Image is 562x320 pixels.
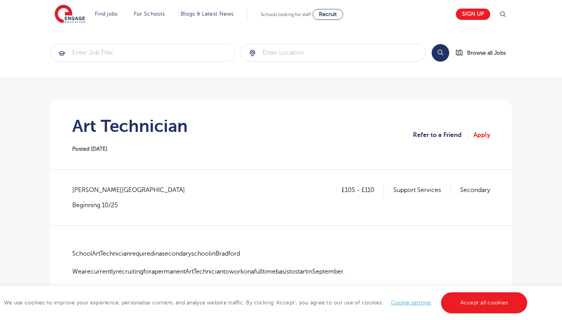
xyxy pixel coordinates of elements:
[72,249,490,259] p: SchoolArtTechnicianrequiredinasecondaryschoolinBradford
[72,284,490,295] p: Abouttherole:
[393,185,451,195] p: Support Services
[4,300,529,306] span: We use cookies to improve your experience, personalise content, and analyse website traffic. By c...
[441,292,528,313] a: Accept all cookies
[341,185,384,195] p: £105 - £110
[456,9,490,20] a: Sign up
[467,48,506,57] span: Browse all Jobs
[72,201,193,210] p: Beginning 10/25
[460,185,490,195] p: Secondary
[319,11,337,17] span: Recruit
[455,48,512,57] a: Browse all Jobs
[95,11,118,17] a: Find jobs
[261,12,311,17] span: Schools looking for staff
[432,44,449,62] button: Search
[51,44,235,61] input: Submit
[72,146,107,152] span: Posted [DATE]
[413,130,468,140] a: Refer to a Friend
[72,116,188,136] h1: Art Technician
[72,185,193,195] span: [PERSON_NAME][GEOGRAPHIC_DATA]
[473,130,490,140] a: Apply
[134,11,165,17] a: For Schools
[241,44,426,62] div: Submit
[55,5,85,24] img: Engage Education
[72,267,490,277] p: WearecurrentlyrecruitingforapermanentArtTechniciantoworkonafulltimebasistostartinSeptember.
[313,9,343,20] a: Recruit
[391,300,431,306] a: Cookie settings
[241,44,425,61] input: Submit
[181,11,234,17] a: Blogs & Latest News
[50,44,235,62] div: Submit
